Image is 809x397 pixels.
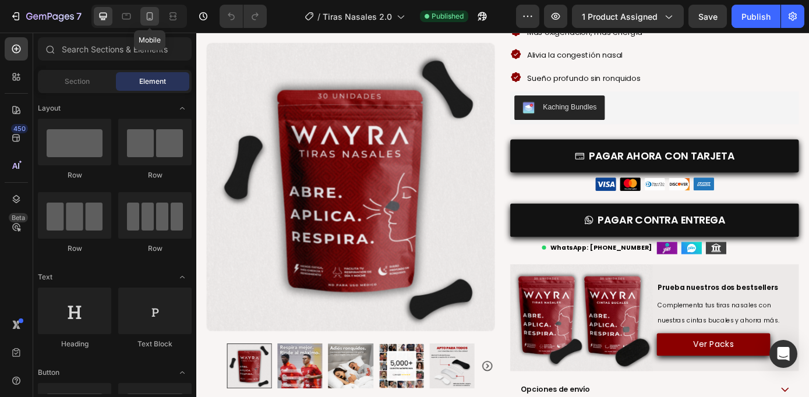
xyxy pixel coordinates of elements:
span: Element [139,76,166,87]
span: Complementa tus tiras nasales con nuestras cintas bucales y ahorra más. [527,306,666,333]
div: Publish [741,10,771,23]
span: Alivia la congestión nasal [377,19,486,31]
a: Ver Packs [525,343,655,369]
img: gempages_549480345892815974-741f754d-edb1-4d1b-9768-ea6ac6f53ecb.png [539,166,563,180]
button: Carousel Next Arrow [325,373,339,387]
button: PAGAR AHORA CON TARJETA [358,122,687,159]
p: PAGAR CONTRA ENTREGA [458,203,604,224]
a: PAGAR CONTRA ENTREGA [358,195,687,233]
div: Row [118,170,192,180]
img: gempages_549480345892815974-8d02856c-2185-4b47-aac2-523f3dc853db.jpg [525,239,549,253]
span: Button [38,367,59,378]
div: Heading [38,339,111,349]
div: Text Block [118,339,192,349]
span: / [317,10,320,23]
input: Search Sections & Elements [38,37,192,61]
img: gempages_549480345892815974-bbd5fc99-c37e-4325-acb9-d9612607a316.png [567,165,591,180]
button: Save [688,5,727,28]
div: Row [118,243,192,254]
div: Row [38,243,111,254]
img: gempages_549480345892815974-08834aa0-b358-4b9c-ac84-2472fb4e5080.png [581,239,605,253]
p: 7 [76,9,82,23]
img: gempages_549480345892815974-305b1d7c-3873-4200-9c9c-b6cd1b4f57a8.png [511,166,535,180]
img: KachingBundles.png [372,79,386,93]
button: Kaching Bundles [363,72,466,100]
div: Kaching Bundles [395,79,457,91]
span: Tiras Nasales 2.0 [323,10,392,23]
span: Save [698,12,718,22]
b: WhatsApp: [PHONE_NUMBER] [404,240,521,250]
span: Prueba nuestros dos bestsellers [527,285,664,296]
span: Published [432,11,464,22]
div: Beta [9,213,28,222]
div: PAGAR AHORA CON TARJETA [448,133,614,148]
p: Ver Packs [567,348,613,364]
button: Publish [732,5,780,28]
iframe: Design area [196,33,809,397]
img: gempages_549480345892815974-47556b6a-6421-4137-b9ff-550d6983445a.png [358,264,521,386]
span: Sueño profundo sin ronquidos [377,45,507,58]
div: 450 [11,124,28,133]
img: gempages_549480345892815974-b78b72d7-195f-4b40-8234-9a898c63ea0c.png [455,165,479,180]
img: gempages_549480345892815974-e89cb446-bf9d-4e01-b51c-eb1c17d9009e.png [483,165,507,180]
span: Toggle open [173,363,192,382]
div: Row [38,170,111,180]
span: Text [38,272,52,282]
button: 7 [5,5,87,28]
span: 1 product assigned [582,10,658,23]
span: Toggle open [173,268,192,286]
div: Undo/Redo [220,5,267,28]
span: Toggle open [173,99,192,118]
button: 1 product assigned [572,5,684,28]
span: Layout [38,103,61,114]
span: Section [65,76,90,87]
img: gempages_549480345892815974-d1fc881f-4846-4f63-856c-111d3068dbbe.png [553,239,577,253]
div: Open Intercom Messenger [769,340,797,368]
